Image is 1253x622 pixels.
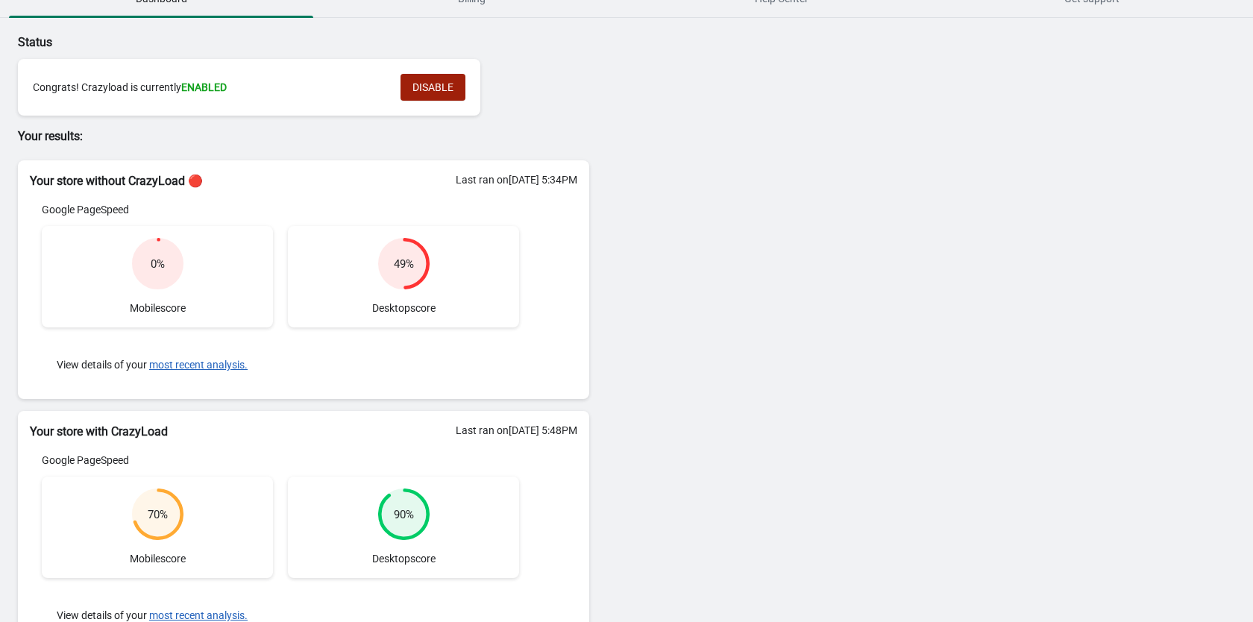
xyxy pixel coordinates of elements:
[181,81,227,93] span: ENABLED
[42,202,519,217] div: Google PageSpeed
[33,80,386,95] div: Congrats! Crazyload is currently
[456,423,577,438] div: Last ran on [DATE] 5:48PM
[18,128,589,145] p: Your results:
[288,226,519,327] div: Desktop score
[401,74,465,101] button: DISABLE
[412,81,453,93] span: DISABLE
[30,423,577,441] h2: Your store with CrazyLoad
[394,507,414,522] div: 90 %
[151,257,165,271] div: 0 %
[30,172,577,190] h2: Your store without CrazyLoad 🔴
[42,477,273,578] div: Mobile score
[456,172,577,187] div: Last ran on [DATE] 5:34PM
[18,34,589,51] p: Status
[42,342,519,387] div: View details of your
[148,507,168,522] div: 70 %
[42,226,273,327] div: Mobile score
[149,359,248,371] button: most recent analysis.
[42,453,519,468] div: Google PageSpeed
[394,257,414,271] div: 49 %
[288,477,519,578] div: Desktop score
[149,609,248,621] button: most recent analysis.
